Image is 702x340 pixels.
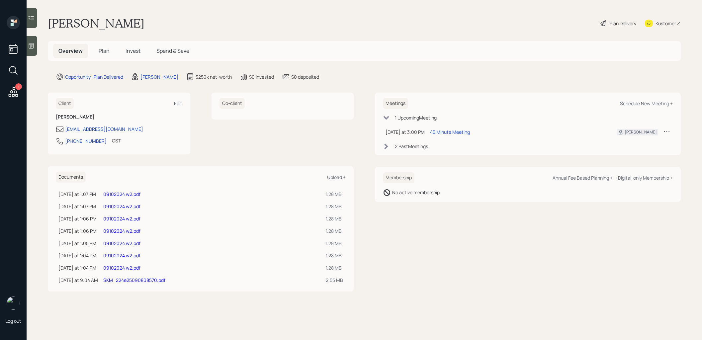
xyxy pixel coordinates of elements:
[196,73,232,80] div: $250k net-worth
[65,126,143,132] div: [EMAIL_ADDRESS][DOMAIN_NAME]
[326,203,343,210] div: 1.28 MB
[58,277,98,284] div: [DATE] at 9:04 AM
[99,47,110,54] span: Plan
[610,20,636,27] div: Plan Delivery
[103,277,165,283] a: SKM_224e25090808570.pdf
[65,137,107,144] div: [PHONE_NUMBER]
[103,203,140,210] a: 09102024 w2.pdf
[553,175,613,181] div: Annual Fee Based Planning +
[140,73,178,80] div: [PERSON_NAME]
[174,100,182,107] div: Edit
[112,137,121,144] div: CST
[58,47,83,54] span: Overview
[156,47,189,54] span: Spend & Save
[326,227,343,234] div: 1.28 MB
[103,191,140,197] a: 09102024 w2.pdf
[56,98,74,109] h6: Client
[656,20,676,27] div: Kustomer
[58,191,98,198] div: [DATE] at 1:07 PM
[620,100,673,107] div: Schedule New Meeting +
[58,264,98,271] div: [DATE] at 1:04 PM
[383,98,408,109] h6: Meetings
[126,47,140,54] span: Invest
[395,143,428,150] div: 2 Past Meeting s
[395,114,437,121] div: 1 Upcoming Meeting
[56,114,182,120] h6: [PERSON_NAME]
[326,277,343,284] div: 2.55 MB
[58,240,98,247] div: [DATE] at 1:05 PM
[103,215,140,222] a: 09102024 w2.pdf
[326,215,343,222] div: 1.28 MB
[618,175,673,181] div: Digital-only Membership +
[219,98,245,109] h6: Co-client
[58,252,98,259] div: [DATE] at 1:04 PM
[103,240,140,246] a: 09102024 w2.pdf
[65,73,123,80] div: Opportunity · Plan Delivered
[326,240,343,247] div: 1.28 MB
[103,265,140,271] a: 09102024 w2.pdf
[625,129,657,135] div: [PERSON_NAME]
[103,252,140,259] a: 09102024 w2.pdf
[383,172,414,183] h6: Membership
[58,227,98,234] div: [DATE] at 1:06 PM
[5,318,21,324] div: Log out
[15,83,22,90] div: 1
[58,215,98,222] div: [DATE] at 1:06 PM
[430,128,470,135] div: 45 Minute Meeting
[7,297,20,310] img: treva-nostdahl-headshot.png
[326,252,343,259] div: 1.28 MB
[291,73,319,80] div: $0 deposited
[327,174,346,180] div: Upload +
[392,189,440,196] div: No active membership
[48,16,144,31] h1: [PERSON_NAME]
[326,191,343,198] div: 1.28 MB
[103,228,140,234] a: 09102024 w2.pdf
[326,264,343,271] div: 1.28 MB
[58,203,98,210] div: [DATE] at 1:07 PM
[249,73,274,80] div: $0 invested
[56,172,86,183] h6: Documents
[386,128,425,135] div: [DATE] at 3:00 PM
